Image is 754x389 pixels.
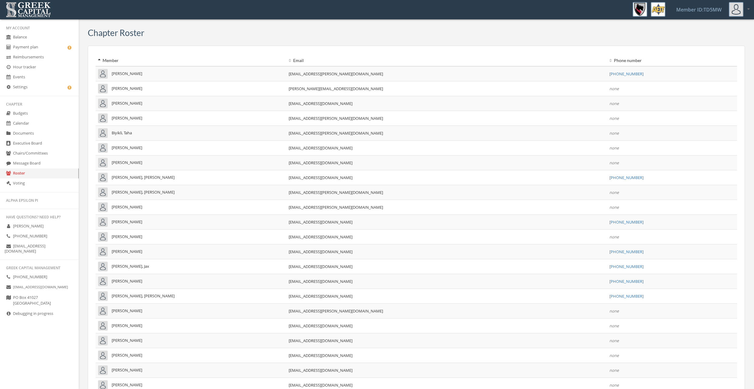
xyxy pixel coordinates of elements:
[289,353,352,358] a: [EMAIL_ADDRESS][DOMAIN_NAME]
[289,190,383,195] a: [EMAIL_ADDRESS][PERSON_NAME][DOMAIN_NAME]
[609,249,644,254] a: [PHONE_NUMBER]
[289,130,383,136] a: [EMAIL_ADDRESS][PERSON_NAME][DOMAIN_NAME]
[13,285,68,289] small: [EMAIL_ADDRESS][DOMAIN_NAME]
[609,382,619,388] em: none
[609,145,619,151] em: none
[286,55,607,66] th: Email
[13,295,51,306] span: PO Box 41027 [GEOGRAPHIC_DATA]
[112,323,142,328] span: [PERSON_NAME]
[609,190,619,195] em: none
[609,116,619,121] em: none
[609,175,644,180] a: [PHONE_NUMBER]
[609,101,619,106] em: none
[112,160,142,165] span: [PERSON_NAME]
[112,352,142,358] span: [PERSON_NAME]
[112,145,142,150] span: [PERSON_NAME]
[112,189,175,195] span: [PERSON_NAME], [PERSON_NAME]
[13,223,44,229] span: [PERSON_NAME]
[607,55,737,66] th: Phone number
[289,382,352,388] a: [EMAIL_ADDRESS][DOMAIN_NAME]
[609,308,619,314] em: none
[609,71,644,77] a: [PHONE_NUMBER]
[609,323,619,329] em: none
[112,263,149,269] span: [PERSON_NAME], Jax
[289,234,352,240] a: [EMAIL_ADDRESS][DOMAIN_NAME]
[112,338,142,343] span: [PERSON_NAME]
[112,249,142,254] span: [PERSON_NAME]
[88,28,144,38] h3: Chapter Roster
[289,101,352,106] a: [EMAIL_ADDRESS][DOMAIN_NAME]
[609,293,644,299] a: [PHONE_NUMBER]
[609,353,619,358] em: none
[609,160,619,165] em: none
[112,115,142,121] span: [PERSON_NAME]
[112,204,142,210] span: [PERSON_NAME]
[289,249,352,254] a: [EMAIL_ADDRESS][DOMAIN_NAME]
[112,293,175,299] span: [PERSON_NAME], [PERSON_NAME]
[609,204,619,210] em: none
[112,130,132,136] span: Biyikli, Taha
[289,264,352,269] a: [EMAIL_ADDRESS][DOMAIN_NAME]
[96,55,286,66] th: Member
[289,293,352,299] a: [EMAIL_ADDRESS][DOMAIN_NAME]
[609,86,619,91] em: none
[609,279,644,284] a: [PHONE_NUMBER]
[609,368,619,373] em: none
[112,71,142,76] span: [PERSON_NAME]
[289,338,352,343] a: [EMAIL_ADDRESS][DOMAIN_NAME]
[609,234,619,240] em: none
[289,86,383,91] a: [PERSON_NAME][EMAIL_ADDRESS][DOMAIN_NAME]
[112,278,142,284] span: [PERSON_NAME]
[289,279,352,284] a: [EMAIL_ADDRESS][DOMAIN_NAME]
[289,219,352,225] a: [EMAIL_ADDRESS][DOMAIN_NAME]
[609,219,644,225] a: [PHONE_NUMBER]
[289,308,383,314] a: [EMAIL_ADDRESS][PERSON_NAME][DOMAIN_NAME]
[112,175,175,180] span: [PERSON_NAME], [PERSON_NAME]
[289,145,352,151] a: [EMAIL_ADDRESS][DOMAIN_NAME]
[112,100,142,106] span: [PERSON_NAME]
[609,130,619,136] em: none
[289,175,352,180] a: [EMAIL_ADDRESS][DOMAIN_NAME]
[289,116,383,121] a: [EMAIL_ADDRESS][PERSON_NAME][DOMAIN_NAME]
[289,368,352,373] a: [EMAIL_ADDRESS][DOMAIN_NAME]
[289,204,383,210] a: [EMAIL_ADDRESS][PERSON_NAME][DOMAIN_NAME]
[289,160,352,165] a: [EMAIL_ADDRESS][DOMAIN_NAME]
[112,234,142,239] span: [PERSON_NAME]
[112,367,142,373] span: [PERSON_NAME]
[112,382,142,387] span: [PERSON_NAME]
[609,264,644,269] a: [PHONE_NUMBER]
[609,338,619,343] em: none
[112,86,142,91] span: [PERSON_NAME]
[289,71,383,77] a: [EMAIL_ADDRESS][PERSON_NAME][DOMAIN_NAME]
[669,0,729,19] a: Member ID: TD5MW
[112,219,142,224] span: [PERSON_NAME]
[112,308,142,313] span: [PERSON_NAME]
[289,323,352,329] a: [EMAIL_ADDRESS][DOMAIN_NAME]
